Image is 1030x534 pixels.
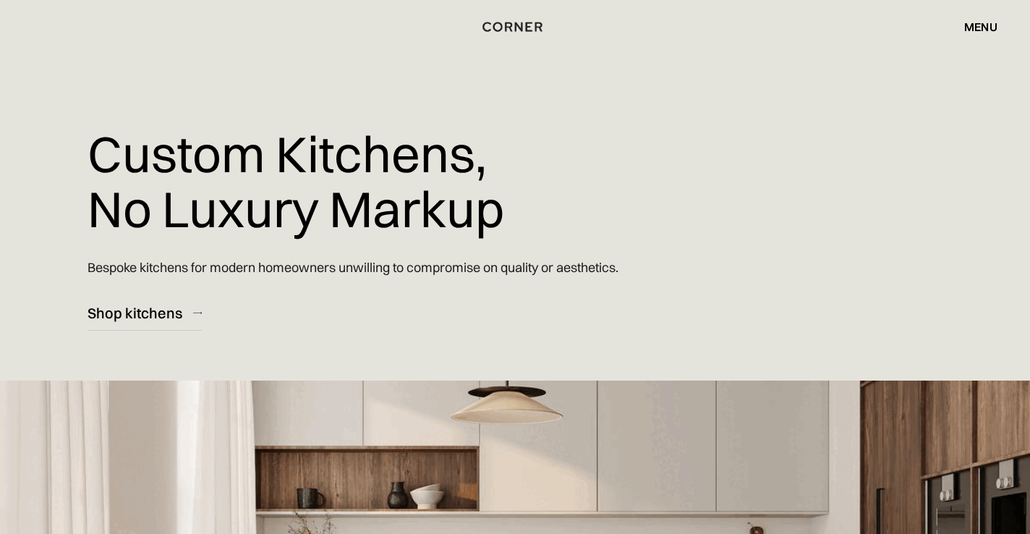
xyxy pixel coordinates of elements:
[88,247,618,288] p: Bespoke kitchens for modern homeowners unwilling to compromise on quality or aesthetics.
[88,295,202,331] a: Shop kitchens
[88,116,504,247] h1: Custom Kitchens, No Luxury Markup
[964,21,997,33] div: menu
[950,14,997,39] div: menu
[88,303,182,323] div: Shop kitchens
[475,17,556,36] a: home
